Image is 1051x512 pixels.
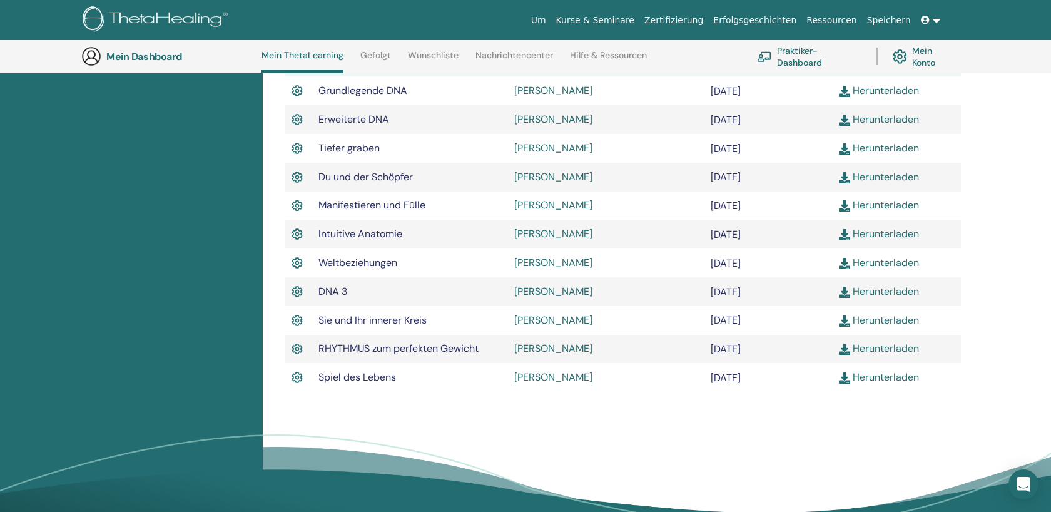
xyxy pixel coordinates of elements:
[853,314,919,327] font: Herunterladen
[514,84,592,97] a: [PERSON_NAME]
[839,170,919,183] a: Herunterladen
[839,113,919,126] a: Herunterladen
[261,50,343,73] a: Mein ThetaLearning
[839,143,850,155] img: download.svg
[531,15,546,25] font: Um
[83,6,232,34] img: logo.png
[757,51,772,63] img: chalkboard-teacher.svg
[292,341,303,357] img: Aktives Zertifikat
[711,371,741,384] font: [DATE]
[801,9,861,32] a: Ressourcen
[514,285,592,298] a: [PERSON_NAME]
[475,50,553,70] a: Nachrichtencenter
[862,9,916,32] a: Speichern
[853,198,919,212] font: Herunterladen
[318,170,413,183] font: Du und der Schöpfer
[839,314,919,327] a: Herunterladen
[318,141,380,155] font: Tiefer graben
[292,255,303,271] img: Aktives Zertifikat
[292,226,303,242] img: Aktives Zertifikat
[839,198,919,212] a: Herunterladen
[514,314,592,327] a: [PERSON_NAME]
[711,314,741,327] font: [DATE]
[81,46,101,66] img: generic-user-icon.jpg
[839,342,919,355] a: Herunterladen
[893,43,957,70] a: Mein Konto
[711,113,741,126] font: [DATE]
[839,172,850,183] img: download.svg
[514,113,592,126] font: [PERSON_NAME]
[839,287,850,298] img: download.svg
[711,84,741,98] font: [DATE]
[318,198,425,212] font: Manifestieren und Fülle
[292,140,303,156] img: Aktives Zertifikat
[292,198,303,214] img: Aktives Zertifikat
[853,342,919,355] font: Herunterladen
[570,50,647,70] a: Hilfe & Ressourcen
[360,50,391,70] a: Gefolgt
[106,50,182,63] font: Mein Dashboard
[839,84,919,97] a: Herunterladen
[514,256,592,269] a: [PERSON_NAME]
[318,227,402,240] font: Intuitive Anatomie
[839,258,850,269] img: download.svg
[839,256,919,269] a: Herunterladen
[551,9,639,32] a: Kurse & Seminare
[318,285,347,298] font: DNA 3
[711,257,741,270] font: [DATE]
[292,111,303,128] img: Aktives Zertifikat
[912,45,935,68] font: Mein Konto
[839,200,850,212] img: download.svg
[514,227,592,240] a: [PERSON_NAME]
[360,49,391,61] font: Gefolgt
[711,170,741,183] font: [DATE]
[318,371,396,384] font: Spiel des Lebens
[853,371,919,384] font: Herunterladen
[777,45,822,68] font: Praktiker-Dashboard
[514,342,592,355] a: [PERSON_NAME]
[757,43,861,70] a: Praktiker-Dashboard
[570,49,647,61] font: Hilfe & Ressourcen
[292,169,303,185] img: Aktives Zertifikat
[839,344,850,355] img: download.svg
[711,142,741,155] font: [DATE]
[711,228,741,241] font: [DATE]
[292,284,303,300] img: Aktives Zertifikat
[292,83,303,99] img: Aktives Zertifikat
[639,9,708,32] a: Zertifizierung
[711,285,741,299] font: [DATE]
[514,141,592,155] a: [PERSON_NAME]
[556,15,634,25] font: Kurse & Seminare
[839,315,850,327] img: download.svg
[853,84,919,97] font: Herunterladen
[839,371,919,384] a: Herunterladen
[318,314,427,327] font: Sie und Ihr innerer Kreis
[261,49,343,61] font: Mein ThetaLearning
[318,113,389,126] font: Erweiterte DNA
[853,285,919,298] font: Herunterladen
[318,256,397,269] font: Weltbeziehungen
[713,15,796,25] font: Erfolgsgeschichten
[867,15,911,25] font: Speichern
[318,84,407,97] font: Grundlegende DNA
[806,15,856,25] font: Ressourcen
[711,199,741,212] font: [DATE]
[514,170,592,183] a: [PERSON_NAME]
[839,141,919,155] a: Herunterladen
[475,49,553,61] font: Nachrichtencenter
[853,227,919,240] font: Herunterladen
[711,342,741,356] font: [DATE]
[853,113,919,126] font: Herunterladen
[1008,469,1038,499] div: Open Intercom Messenger
[514,198,592,212] font: [PERSON_NAME]
[514,371,592,384] a: [PERSON_NAME]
